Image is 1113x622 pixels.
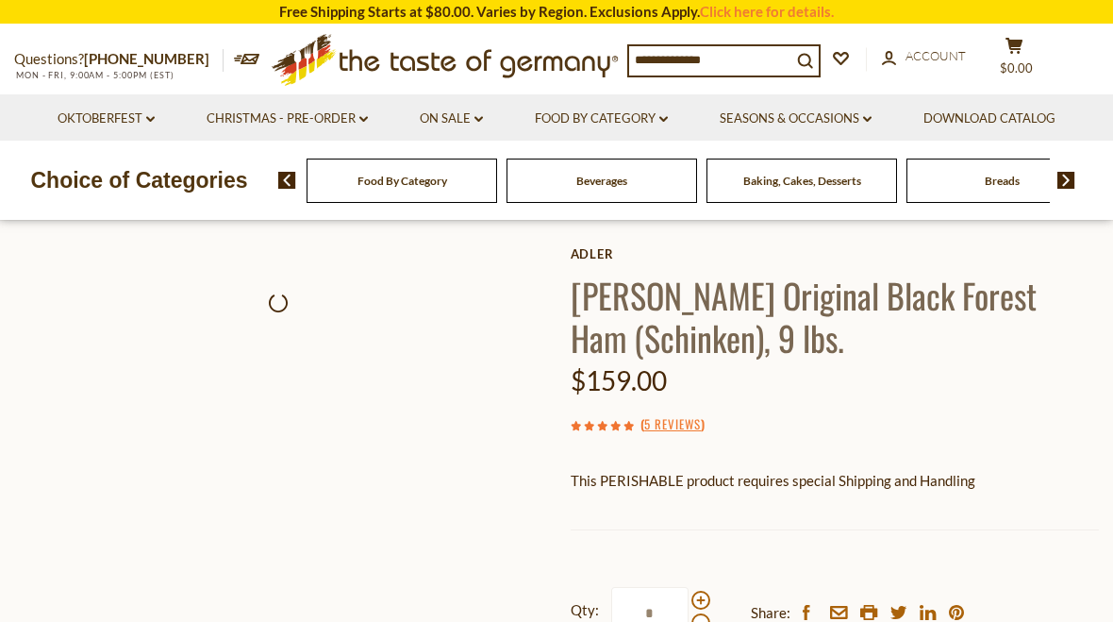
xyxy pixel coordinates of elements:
[986,37,1042,84] button: $0.00
[985,174,1020,188] a: Breads
[278,172,296,189] img: previous arrow
[1057,172,1075,189] img: next arrow
[644,414,701,435] a: 5 Reviews
[14,47,224,72] p: Questions?
[743,174,861,188] a: Baking, Cakes, Desserts
[576,174,627,188] a: Beverages
[84,50,209,67] a: [PHONE_NUMBER]
[571,598,599,622] strong: Qty:
[882,46,966,67] a: Account
[420,109,483,129] a: On Sale
[720,109,872,129] a: Seasons & Occasions
[571,246,1099,261] a: Adler
[905,48,966,63] span: Account
[571,364,667,396] span: $159.00
[1000,60,1033,76] span: $0.00
[571,274,1099,359] h1: [PERSON_NAME] Original Black Forest Ham (Schinken), 9 lbs.
[571,469,1099,493] p: This PERISHABLE product requires special Shipping and Handling
[357,174,447,188] a: Food By Category
[535,109,668,129] a: Food By Category
[923,109,1055,129] a: Download Catalog
[588,507,1099,530] li: We will ship this product in heat-protective packaging and ice.
[14,70,174,80] span: MON - FRI, 9:00AM - 5:00PM (EST)
[640,414,705,433] span: ( )
[207,109,368,129] a: Christmas - PRE-ORDER
[700,3,834,20] a: Click here for details.
[58,109,155,129] a: Oktoberfest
